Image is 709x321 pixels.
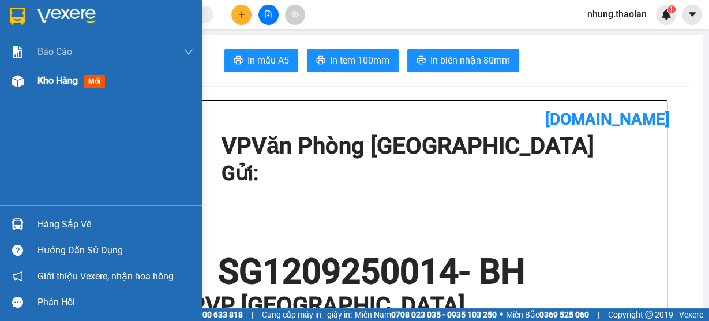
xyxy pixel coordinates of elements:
[539,310,589,319] strong: 0369 525 060
[224,49,298,72] button: printerIn mẫu A5
[12,218,24,230] img: warehouse-icon
[417,55,426,66] span: printer
[184,47,193,57] span: down
[264,10,272,18] span: file-add
[12,297,23,308] span: message
[545,110,670,129] b: [DOMAIN_NAME]
[667,5,676,13] sup: 1
[669,5,673,13] span: 1
[37,269,174,283] span: Giới thiệu Vexere, nhận hoa hồng
[506,308,589,321] span: Miền Bắc
[6,85,133,102] li: In ngày: 13:11 12/09
[37,216,193,233] div: Hàng sắp về
[231,5,252,25] button: plus
[645,311,653,319] span: copyright
[12,75,24,87] img: warehouse-icon
[355,308,497,321] span: Miền Nam
[12,271,23,282] span: notification
[10,8,25,25] img: logo-vxr
[500,312,503,317] span: ⚪️
[12,46,24,58] img: solution-icon
[307,49,399,72] button: printerIn tem 100mm
[83,255,661,289] h1: SG1209250014 - BH
[316,55,325,66] span: printer
[12,245,23,256] span: question-circle
[6,69,133,85] li: Thảo Lan
[37,294,193,311] div: Phản hồi
[193,310,243,319] strong: 1900 633 818
[247,53,289,68] span: In mẫu A5
[291,10,299,18] span: aim
[238,10,246,18] span: plus
[430,53,510,68] span: In biên nhận 80mm
[234,55,243,66] span: printer
[598,308,599,321] span: |
[687,9,697,20] span: caret-down
[222,135,655,158] h1: VP Văn Phòng [GEOGRAPHIC_DATA]
[578,7,656,21] span: nhung.thaolan
[37,75,78,86] span: Kho hàng
[330,53,389,68] span: In tem 100mm
[258,5,279,25] button: file-add
[682,5,702,25] button: caret-down
[262,308,352,321] span: Cung cấp máy in - giấy in:
[285,5,305,25] button: aim
[407,49,519,72] button: printerIn biên nhận 80mm
[391,310,497,319] strong: 0708 023 035 - 0935 103 250
[37,242,193,259] div: Hướng dẫn sử dụng
[252,308,253,321] span: |
[37,44,72,59] span: Báo cáo
[222,158,655,189] h1: Gửi:
[84,75,105,88] span: mới
[661,9,672,20] img: icon-new-feature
